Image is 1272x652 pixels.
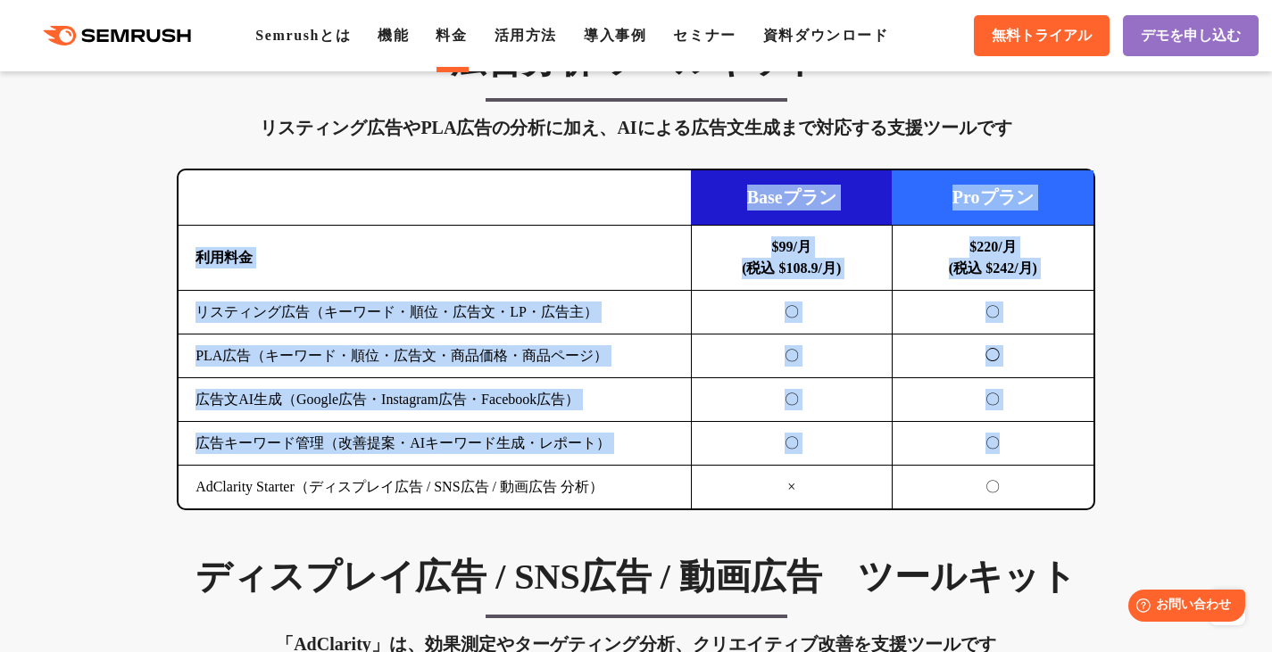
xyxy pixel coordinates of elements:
[195,250,253,265] b: 利用料金
[992,27,1092,45] span: 無料トライアル
[691,422,892,466] td: 〇
[495,28,557,43] a: 活用方法
[763,28,889,43] a: 資料ダウンロード
[742,239,841,276] b: $99/月 (税込 $108.9/月)
[255,28,351,43] a: Semrushとは
[177,113,1095,142] div: リスティング広告やPLA広告の分析に加え、AIによる広告文生成まで対応する支援ツールです
[179,378,691,422] td: 広告文AI生成（Google広告・Instagram広告・Facebook広告）
[892,291,1093,334] td: 〇
[673,28,736,43] a: セミナー
[892,378,1093,422] td: 〇
[1123,15,1259,56] a: デモを申し込む
[974,15,1110,56] a: 無料トライアル
[1113,582,1252,632] iframe: Help widget launcher
[892,170,1093,226] td: Proプラン
[691,334,892,378] td: 〇
[436,28,467,43] a: 料金
[179,291,691,334] td: リスティング広告（キーワード・順位・広告文・LP・広告主）
[177,555,1095,599] h3: ディスプレイ広告 / SNS広告 / 動画広告 ツールキット
[378,28,409,43] a: 機能
[949,239,1037,276] b: $220/月 (税込 $242/月)
[691,378,892,422] td: 〇
[892,422,1093,466] td: 〇
[691,170,892,226] td: Baseプラン
[179,466,691,509] td: AdClarity Starter（ディスプレイ広告 / SNS広告 / 動画広告 分析）
[179,422,691,466] td: 広告キーワード管理（改善提案・AIキーワード生成・レポート）
[584,28,646,43] a: 導入事例
[892,466,1093,509] td: 〇
[892,334,1093,378] td: ◯
[691,291,892,334] td: 〇
[179,334,691,378] td: PLA広告（キーワード・順位・広告文・商品価格・商品ページ）
[691,466,892,509] td: ×
[1141,27,1241,45] span: デモを申し込む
